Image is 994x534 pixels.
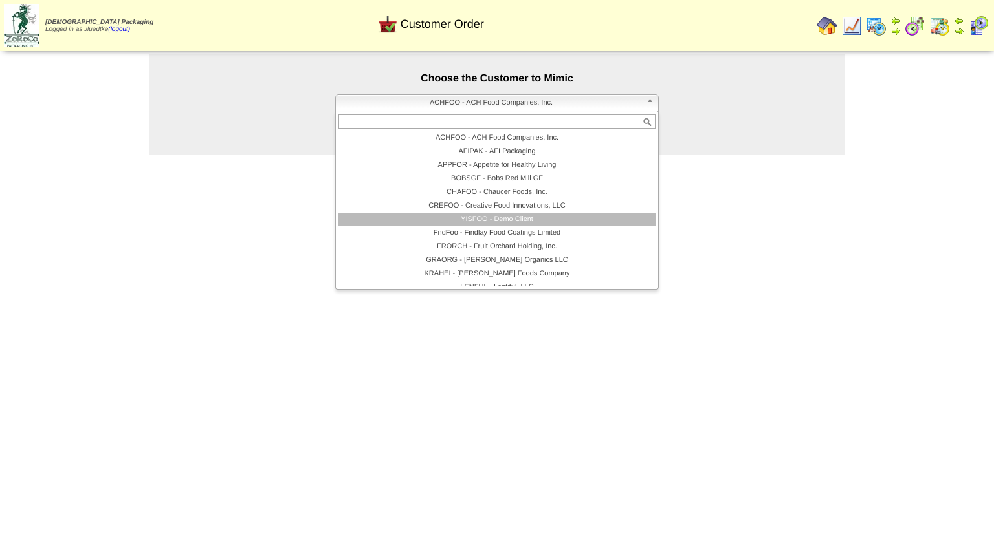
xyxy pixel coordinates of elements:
[954,26,964,36] img: arrowright.gif
[338,145,656,158] li: AFIPAK - AFI Packaging
[929,16,950,36] img: calendarinout.gif
[954,16,964,26] img: arrowleft.gif
[108,26,130,33] a: (logout)
[401,17,484,31] span: Customer Order
[4,4,39,47] img: zoroco-logo-small.webp
[338,267,656,281] li: KRAHEI - [PERSON_NAME] Foods Company
[45,19,153,33] span: Logged in as Jluedtke
[377,14,398,34] img: cust_order.png
[338,186,656,199] li: CHAFOO - Chaucer Foods, Inc.
[338,199,656,213] li: CREFOO - Creative Food Innovations, LLC
[338,240,656,253] li: FRORCH - Fruit Orchard Holding, Inc.
[341,95,641,111] span: ACHFOO - ACH Food Companies, Inc.
[338,226,656,240] li: FndFoo - Findlay Food Coatings Limited
[841,16,862,36] img: line_graph.gif
[968,16,989,36] img: calendarcustomer.gif
[338,281,656,294] li: LENFUL - Lentiful, LLC
[866,16,887,36] img: calendarprod.gif
[905,16,925,36] img: calendarblend.gif
[45,19,153,26] span: [DEMOGRAPHIC_DATA] Packaging
[817,16,837,36] img: home.gif
[421,73,573,84] span: Choose the Customer to Mimic
[338,172,656,186] li: BOBSGF - Bobs Red Mill GF
[338,131,656,145] li: ACHFOO - ACH Food Companies, Inc.
[338,158,656,172] li: APPFOR - Appetite for Healthy Living
[338,213,656,226] li: YISFOO - Demo Client
[890,26,901,36] img: arrowright.gif
[338,253,656,267] li: GRAORG - [PERSON_NAME] Organics LLC
[890,16,901,26] img: arrowleft.gif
